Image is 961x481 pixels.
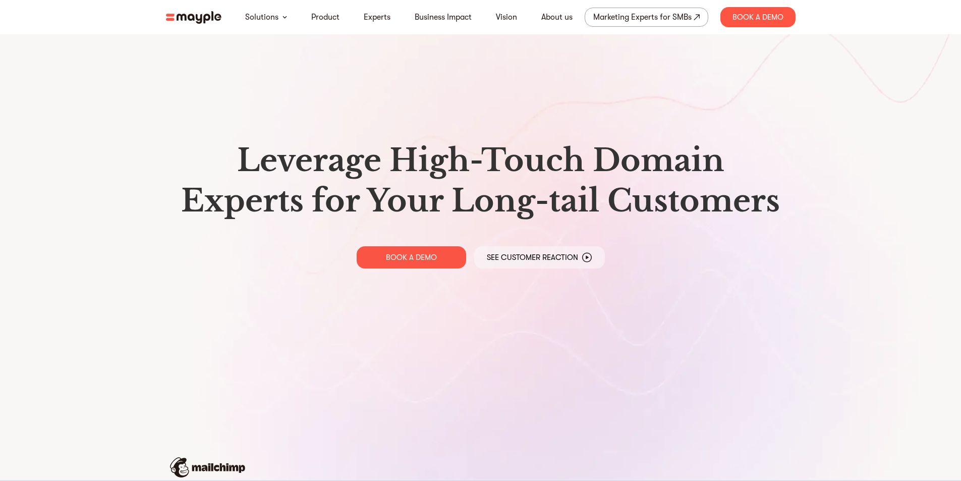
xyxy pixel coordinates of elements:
a: Business Impact [415,11,472,23]
img: mayple-logo [166,11,221,24]
div: Book A Demo [720,7,796,27]
div: Marketing Experts for SMBs [593,10,692,24]
a: Experts [364,11,390,23]
a: BOOK A DEMO [357,246,466,269]
a: About us [541,11,573,23]
h1: Leverage High-Touch Domain Experts for Your Long-tail Customers [174,140,787,221]
p: BOOK A DEMO [386,252,437,262]
a: Solutions [245,11,278,23]
img: mailchimp-logo [170,457,245,477]
img: arrow-down [282,16,287,19]
a: Vision [496,11,517,23]
a: Product [311,11,340,23]
a: See Customer Reaction [474,246,605,269]
p: See Customer Reaction [487,252,578,262]
a: Marketing Experts for SMBs [585,8,708,27]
